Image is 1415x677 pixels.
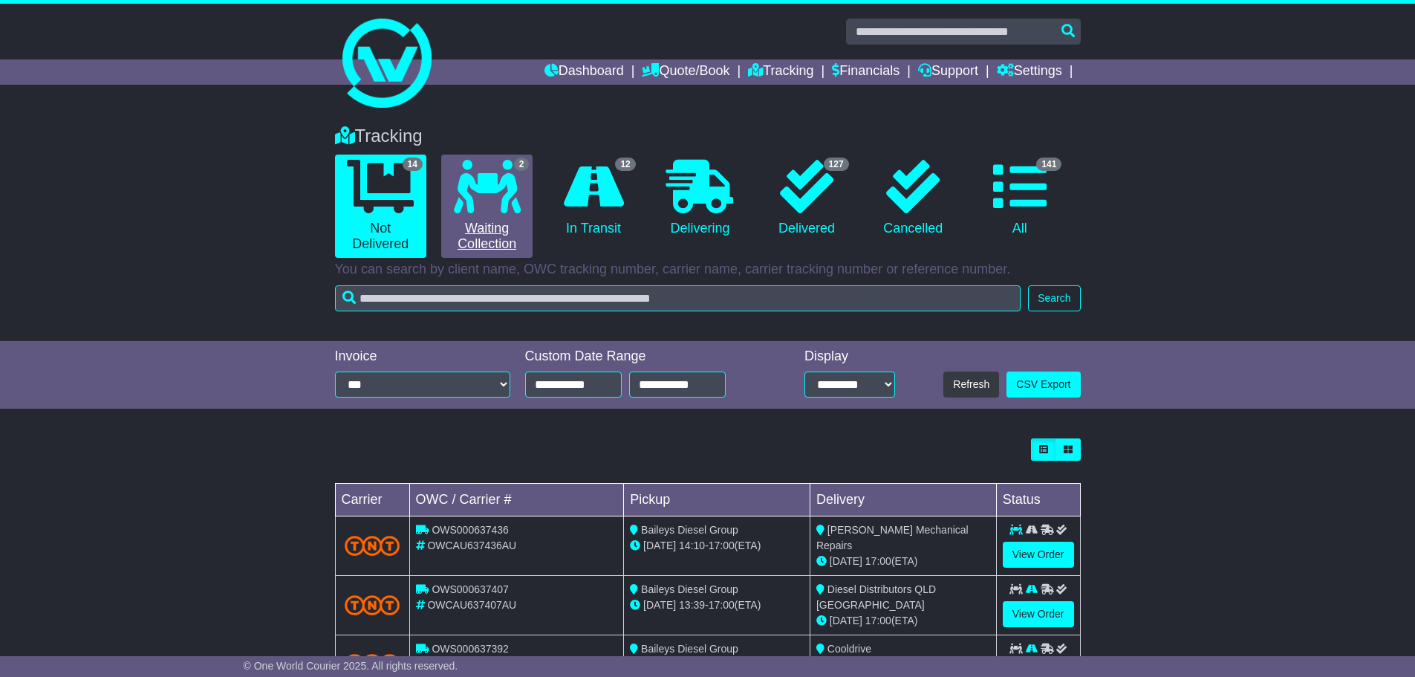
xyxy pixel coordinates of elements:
[679,540,705,551] span: 14:10
[827,643,871,655] span: Cooldrive
[679,599,705,611] span: 13:39
[865,555,891,567] span: 17:00
[804,349,895,365] div: Display
[761,155,852,242] a: 127 Delivered
[918,59,978,85] a: Support
[868,155,959,242] a: Cancelled
[642,59,729,85] a: Quote/Book
[810,484,996,516] td: Delivery
[1003,601,1074,627] a: View Order
[624,484,810,516] td: Pickup
[832,59,900,85] a: Financials
[816,583,936,611] span: Diesel Distributors QLD [GEOGRAPHIC_DATA]
[427,599,516,611] span: OWCAU637407AU
[824,158,849,171] span: 127
[335,349,510,365] div: Invoice
[345,654,400,674] img: TNT_Domestic.png
[630,538,804,554] div: - (ETA)
[816,613,990,629] div: (ETA)
[1036,158,1061,171] span: 141
[641,583,738,595] span: Baileys Diesel Group
[630,597,804,613] div: - (ETA)
[943,372,999,398] button: Refresh
[403,158,423,171] span: 14
[345,595,400,615] img: TNT_Domestic.png
[643,540,676,551] span: [DATE]
[996,484,1080,516] td: Status
[525,349,764,365] div: Custom Date Range
[432,583,509,595] span: OWS000637407
[641,643,738,655] span: Baileys Diesel Group
[328,126,1088,147] div: Tracking
[335,155,426,258] a: 14 Not Delivered
[1006,372,1080,398] a: CSV Export
[830,555,862,567] span: [DATE]
[335,262,1081,278] p: You can search by client name, OWC tracking number, carrier name, carrier tracking number or refe...
[335,484,409,516] td: Carrier
[641,524,738,536] span: Baileys Diesel Group
[748,59,813,85] a: Tracking
[865,615,891,626] span: 17:00
[427,540,516,551] span: OWCAU637436AU
[544,59,624,85] a: Dashboard
[709,540,735,551] span: 17:00
[432,524,509,536] span: OWS000637436
[830,615,862,626] span: [DATE]
[432,643,509,655] span: OWS000637392
[409,484,624,516] td: OWC / Carrier #
[514,158,530,171] span: 2
[709,599,735,611] span: 17:00
[654,155,746,242] a: Delivering
[441,155,533,258] a: 2 Waiting Collection
[974,155,1065,242] a: 141 All
[816,524,969,551] span: [PERSON_NAME] Mechanical Repairs
[244,660,458,672] span: © One World Courier 2025. All rights reserved.
[547,155,639,242] a: 12 In Transit
[643,599,676,611] span: [DATE]
[1003,542,1074,568] a: View Order
[997,59,1062,85] a: Settings
[816,554,990,569] div: (ETA)
[1028,285,1080,311] button: Search
[615,158,635,171] span: 12
[345,536,400,556] img: TNT_Domestic.png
